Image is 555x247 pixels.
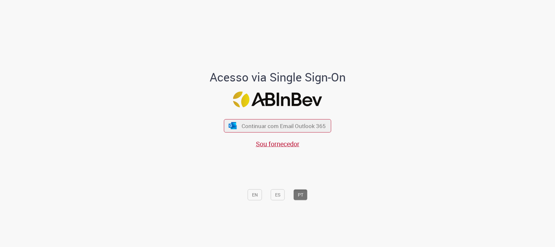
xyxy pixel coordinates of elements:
button: ícone Azure/Microsoft 360 Continuar com Email Outlook 365 [224,119,331,133]
img: ícone Azure/Microsoft 360 [228,122,237,129]
img: Logo ABInBev [233,91,322,107]
a: Sou fornecedor [256,139,299,148]
span: Continuar com Email Outlook 365 [242,122,326,130]
button: PT [294,189,308,200]
button: EN [248,189,262,200]
button: ES [271,189,285,200]
h1: Acesso via Single Sign-On [187,71,368,84]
